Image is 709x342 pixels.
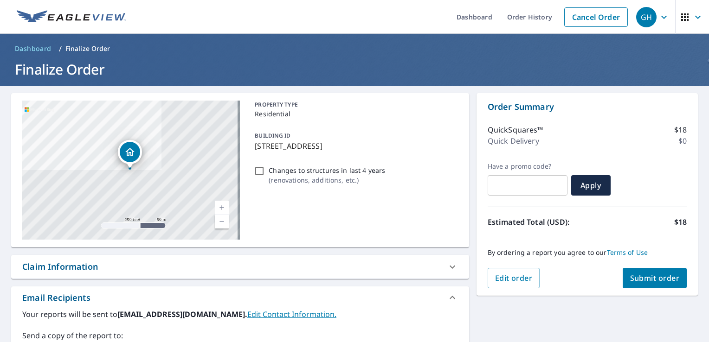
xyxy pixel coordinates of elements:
a: Dashboard [11,41,55,56]
p: QuickSquares™ [488,124,543,135]
p: [STREET_ADDRESS] [255,140,454,152]
div: Email Recipients [11,286,469,309]
div: Email Recipients [22,291,90,304]
span: Submit order [630,273,680,283]
nav: breadcrumb [11,41,698,56]
button: Apply [571,175,611,196]
p: Residential [255,109,454,119]
span: Apply [579,180,603,190]
a: Terms of Use [607,248,648,257]
p: By ordering a report you agree to our [488,248,687,257]
div: Claim Information [11,255,469,279]
label: Have a promo code? [488,162,567,171]
p: Changes to structures in last 4 years [269,165,385,175]
button: Submit order [623,268,687,288]
a: Cancel Order [564,7,628,27]
div: Claim Information [22,260,98,273]
h1: Finalize Order [11,60,698,79]
label: Your reports will be sent to [22,309,458,320]
p: Estimated Total (USD): [488,216,587,228]
p: $0 [678,135,687,146]
div: GH [636,7,657,27]
div: Dropped pin, building 1, Residential property, 1701 Ulster St Denver, CO 80220 [118,140,142,169]
p: ( renovations, additions, etc. ) [269,175,385,185]
b: [EMAIL_ADDRESS][DOMAIN_NAME]. [117,309,247,319]
p: $18 [674,216,687,228]
span: Edit order [495,273,533,283]
p: $18 [674,124,687,135]
label: Send a copy of the report to: [22,330,458,341]
button: Edit order [488,268,540,288]
a: Current Level 17, Zoom Out [215,215,229,228]
p: Order Summary [488,101,687,113]
p: BUILDING ID [255,132,290,139]
img: EV Logo [17,10,126,24]
p: PROPERTY TYPE [255,101,454,109]
li: / [59,43,62,54]
p: Finalize Order [65,44,110,53]
span: Dashboard [15,44,52,53]
a: EditContactInfo [247,309,336,319]
a: Current Level 17, Zoom In [215,201,229,215]
p: Quick Delivery [488,135,539,146]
